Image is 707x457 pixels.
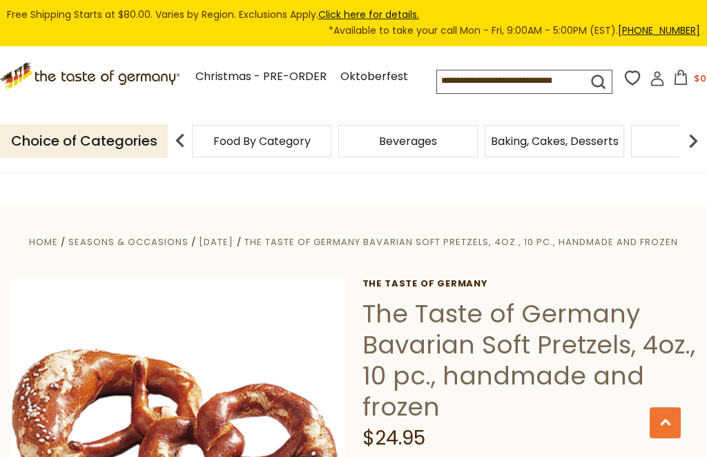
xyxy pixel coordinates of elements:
a: The Taste of Germany [362,278,697,289]
a: The Taste of Germany Bavarian Soft Pretzels, 4oz., 10 pc., handmade and frozen [244,235,678,249]
a: Baking, Cakes, Desserts [491,136,619,146]
img: next arrow [679,127,707,155]
h1: The Taste of Germany Bavarian Soft Pretzels, 4oz., 10 pc., handmade and frozen [362,298,697,422]
a: [DATE] [199,235,233,249]
a: Seasons & Occasions [68,235,188,249]
a: Beverages [379,136,437,146]
a: Click here for details. [318,8,419,21]
a: Oktoberfest [340,68,408,86]
img: previous arrow [166,127,194,155]
a: Food By Category [213,136,311,146]
a: Christmas - PRE-ORDER [195,68,327,86]
span: *Available to take your call Mon - Fri, 9:00AM - 5:00PM (EST). [329,23,700,39]
div: Free Shipping Starts at $80.00. Varies by Region. Exclusions Apply. [7,7,700,39]
a: Home [29,235,58,249]
a: [PHONE_NUMBER] [618,23,700,37]
span: $24.95 [362,425,425,451]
